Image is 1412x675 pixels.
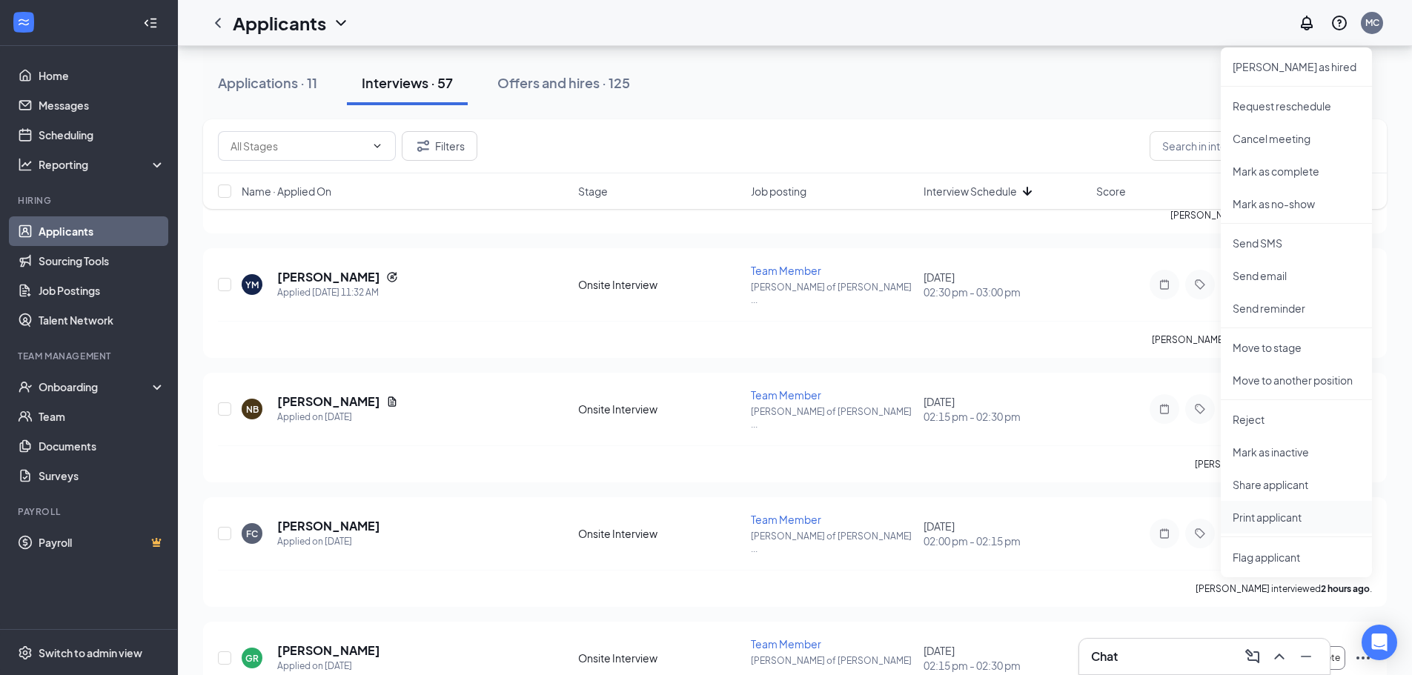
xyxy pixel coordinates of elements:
svg: Settings [18,645,33,660]
p: [PERSON_NAME] of [PERSON_NAME] ... [751,405,915,430]
svg: Document [386,396,398,408]
div: Onsite Interview [578,277,742,292]
svg: ChevronDown [371,140,383,152]
svg: Filter [414,137,432,155]
div: Switch to admin view [39,645,142,660]
a: Job Postings [39,276,165,305]
svg: Note [1156,403,1173,415]
div: [DATE] [924,270,1087,299]
h5: [PERSON_NAME] [277,269,380,285]
p: [PERSON_NAME] interviewed . [1196,582,1372,595]
span: Team Member [751,513,821,526]
span: 02:00 pm - 02:15 pm [924,533,1087,548]
button: Filter Filters [402,131,477,161]
h1: Applicants [233,10,326,36]
input: Search in interviews [1150,131,1372,161]
h5: [PERSON_NAME] [277,642,380,659]
div: MC [1365,16,1379,29]
button: ChevronUp [1267,645,1291,668]
svg: Tag [1191,528,1209,539]
span: Interview Schedule [924,184,1017,199]
div: Applied on [DATE] [277,534,380,549]
div: Hiring [18,194,162,207]
p: [PERSON_NAME] has applied more than . [1152,333,1372,346]
h5: [PERSON_NAME] [277,393,380,410]
a: Scheduling [39,120,165,150]
svg: Note [1156,279,1173,290]
div: Onsite Interview [578,651,742,665]
svg: ChevronLeft [209,14,227,32]
div: Onsite Interview [578,526,742,541]
div: Onsite Interview [578,402,742,416]
svg: ArrowDown [1018,182,1036,200]
a: Talent Network [39,305,165,335]
div: Interviews · 57 [362,73,453,92]
a: PayrollCrown [39,528,165,557]
div: [DATE] [924,643,1087,673]
svg: ChevronUp [1270,648,1288,665]
div: Payroll [18,505,162,518]
span: Score [1096,184,1126,199]
div: [DATE] [924,519,1087,548]
div: Applied [DATE] 11:32 AM [277,285,398,300]
div: YM [245,279,259,291]
div: Onboarding [39,379,153,394]
input: All Stages [231,138,365,154]
div: Team Management [18,350,162,362]
button: ComposeMessage [1241,645,1264,668]
button: Minimize [1294,645,1318,668]
div: Reporting [39,157,166,172]
span: 02:30 pm - 03:00 pm [924,285,1087,299]
div: Applied on [DATE] [277,659,380,674]
span: Job posting [751,184,806,199]
div: [DATE] [924,394,1087,424]
svg: Tag [1191,279,1209,290]
svg: Analysis [18,157,33,172]
div: Applied on [DATE] [277,410,398,425]
svg: Collapse [143,16,158,30]
span: Team Member [751,388,821,402]
svg: Reapply [386,271,398,283]
svg: ChevronDown [332,14,350,32]
p: [PERSON_NAME] of [PERSON_NAME] ... [751,281,915,306]
span: Stage [578,184,608,199]
a: Documents [39,431,165,461]
b: 2 hours ago [1321,583,1370,594]
svg: Notifications [1298,14,1316,32]
div: FC [246,528,258,540]
a: Sourcing Tools [39,246,165,276]
svg: WorkstreamLogo [16,15,31,30]
span: Team Member [751,264,821,277]
span: 02:15 pm - 02:30 pm [924,409,1087,424]
svg: UserCheck [18,379,33,394]
a: Team [39,402,165,431]
a: Home [39,61,165,90]
svg: ComposeMessage [1244,648,1262,665]
svg: Tag [1191,403,1209,415]
span: Team Member [751,637,821,651]
div: Applications · 11 [218,73,317,92]
svg: Ellipses [1354,649,1372,667]
a: Applicants [39,216,165,246]
h5: [PERSON_NAME] [277,518,380,534]
span: Name · Applied On [242,184,331,199]
a: Messages [39,90,165,120]
svg: QuestionInfo [1330,14,1348,32]
svg: Note [1156,528,1173,539]
div: Open Intercom Messenger [1362,625,1397,660]
a: Surveys [39,461,165,491]
h3: Chat [1091,648,1118,665]
div: GR [245,652,259,665]
span: 02:15 pm - 02:30 pm [924,658,1087,673]
svg: Minimize [1297,648,1315,665]
div: NB [246,403,259,416]
div: Offers and hires · 125 [497,73,630,92]
p: [PERSON_NAME] interviewed . [1195,458,1372,470]
p: [PERSON_NAME] of [PERSON_NAME] ... [751,530,915,555]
